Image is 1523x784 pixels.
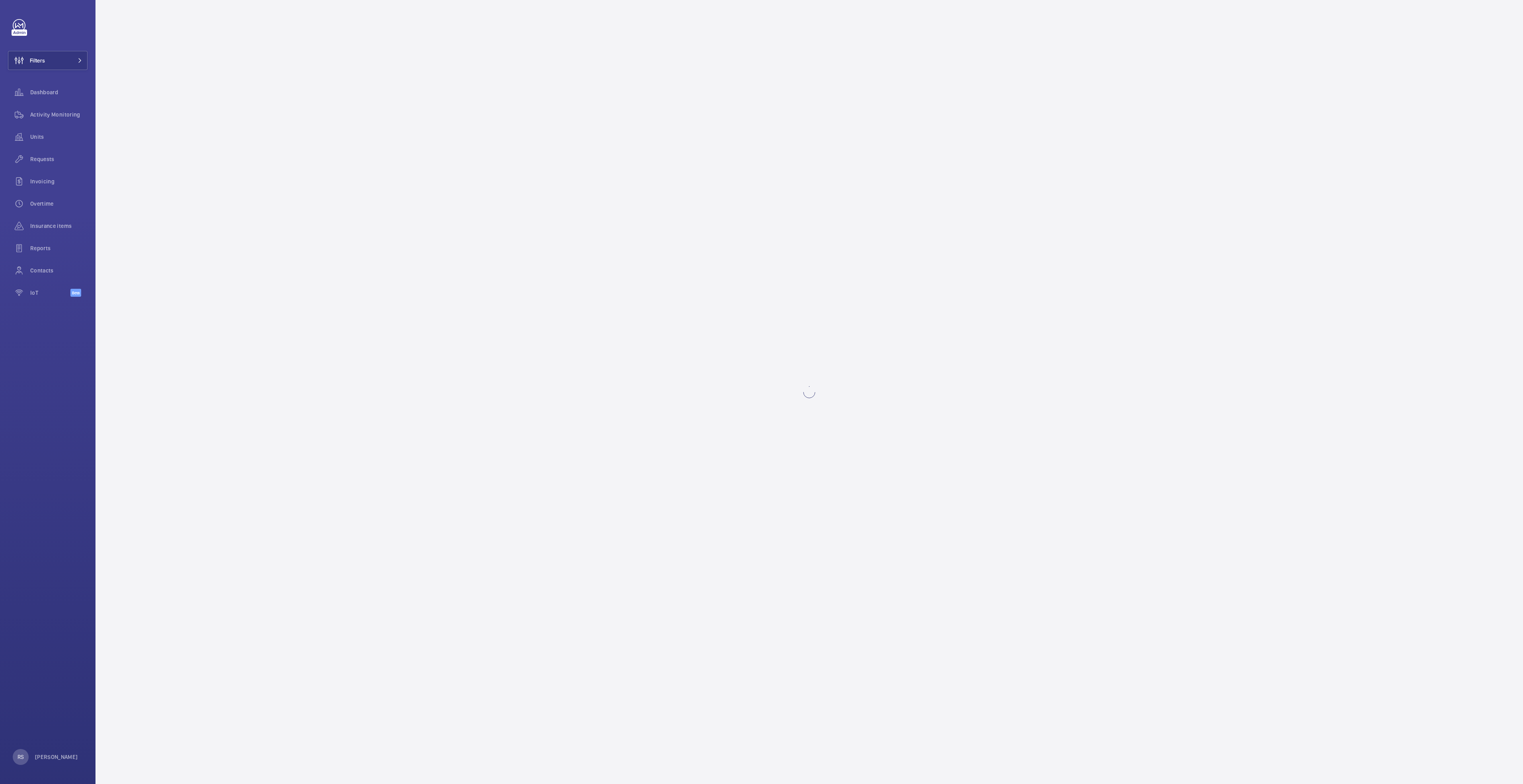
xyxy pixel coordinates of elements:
span: Reports [30,244,88,252]
span: Contacts [30,267,88,274]
span: Beta [70,289,81,297]
span: IoT [30,289,70,297]
span: Dashboard [30,88,88,96]
span: Filters [30,56,45,64]
span: Units [30,133,88,141]
span: Invoicing [30,177,88,185]
span: Activity Monitoring [30,111,88,119]
p: RS [18,753,24,761]
p: [PERSON_NAME] [35,753,78,761]
span: Overtime [30,200,88,208]
span: Insurance items [30,222,88,230]
button: Filters [8,51,88,70]
span: Requests [30,155,88,163]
